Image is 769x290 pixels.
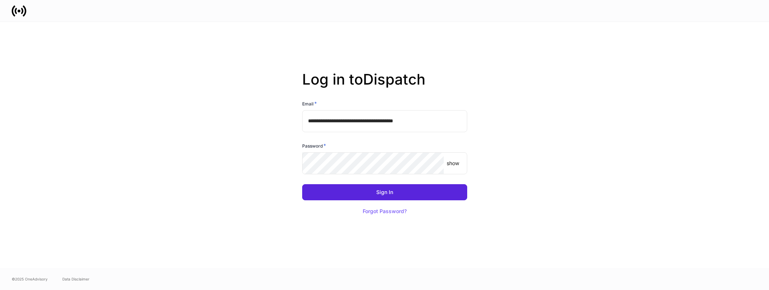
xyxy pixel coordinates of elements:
[354,203,416,219] button: Forgot Password?
[302,71,467,100] h2: Log in to Dispatch
[12,276,48,282] span: © 2025 OneAdvisory
[376,190,393,195] div: Sign In
[363,209,407,214] div: Forgot Password?
[62,276,89,282] a: Data Disclaimer
[302,184,467,200] button: Sign In
[302,100,317,107] h6: Email
[302,142,326,149] h6: Password
[447,160,459,167] p: show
